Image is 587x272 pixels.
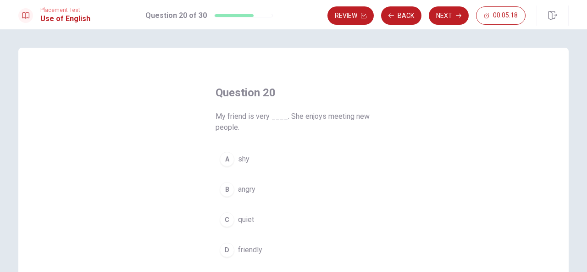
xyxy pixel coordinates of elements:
button: Bangry [216,178,371,201]
div: C [220,212,234,227]
button: Next [429,6,469,25]
button: Back [381,6,421,25]
button: Ashy [216,148,371,171]
span: 00:05:18 [493,12,518,19]
button: Dfriendly [216,239,371,261]
h1: Use of English [40,13,90,24]
span: quiet [238,214,254,225]
div: D [220,243,234,257]
span: friendly [238,244,262,255]
h4: Question 20 [216,85,371,100]
div: A [220,152,234,167]
h1: Question 20 of 30 [145,10,207,21]
span: Placement Test [40,7,90,13]
button: 00:05:18 [476,6,526,25]
div: B [220,182,234,197]
span: My friend is very ____. She enjoys meeting new people. [216,111,371,133]
span: angry [238,184,255,195]
button: Cquiet [216,208,371,231]
span: shy [238,154,249,165]
button: Review [327,6,374,25]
